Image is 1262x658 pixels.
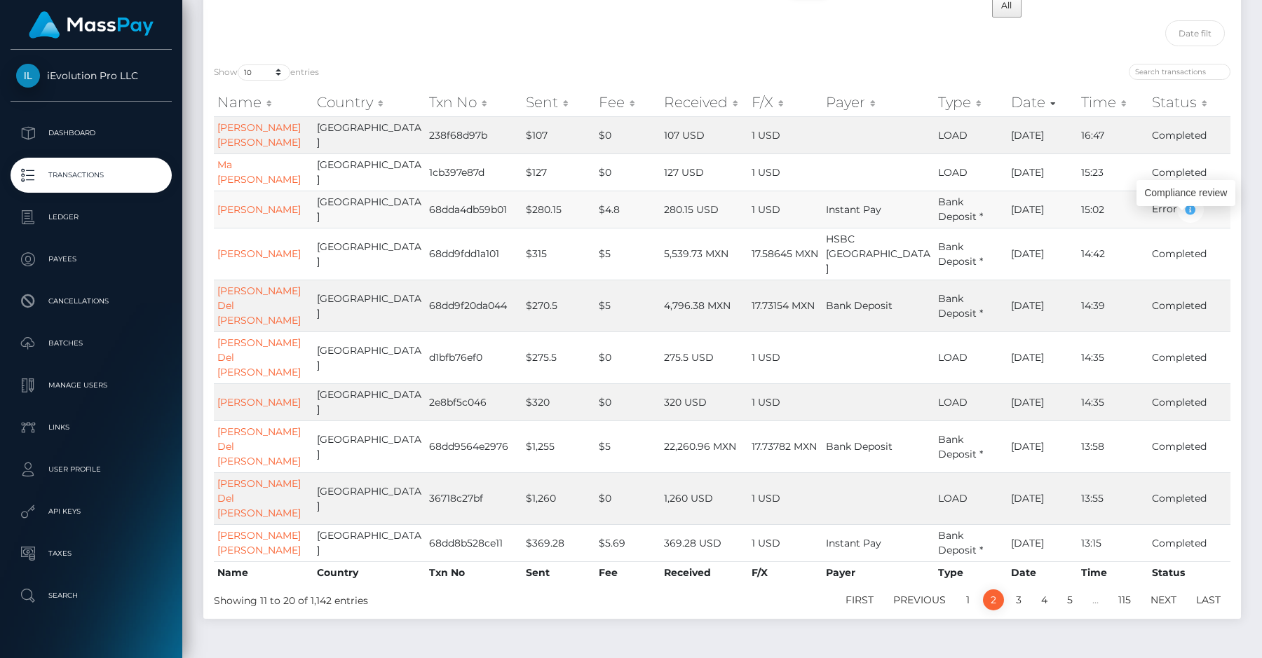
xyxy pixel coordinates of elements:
th: Name: activate to sort column ascending [214,88,313,116]
th: Sent [522,561,595,584]
td: $320 [522,383,595,420]
th: Status: activate to sort column ascending [1148,88,1230,116]
td: $107 [522,116,595,153]
th: Fee: activate to sort column ascending [595,88,661,116]
td: [GEOGRAPHIC_DATA] [313,228,426,280]
p: Links [16,417,166,438]
img: iEvolution Pro LLC [16,64,40,88]
a: Taxes [11,536,172,571]
td: 1,260 USD [660,472,748,524]
th: Payer: activate to sort column ascending [822,88,935,116]
td: 275.5 USD [660,331,748,383]
td: [DATE] [1007,331,1078,383]
th: Txn No: activate to sort column ascending [426,88,522,116]
th: Type [935,561,1007,584]
td: $0 [595,153,661,191]
td: LOAD [935,331,1007,383]
td: [DATE] [1007,383,1078,420]
td: Completed [1148,420,1230,472]
td: $315 [522,228,595,280]
td: d1bfb76ef0 [426,331,522,383]
td: [GEOGRAPHIC_DATA] [313,153,426,191]
a: [PERSON_NAME] [217,247,301,260]
td: LOAD [935,153,1007,191]
span: Bank Deposit [826,299,893,312]
td: 13:55 [1078,472,1148,524]
a: Payees [11,242,172,277]
td: 16:47 [1078,116,1148,153]
td: 1 USD [748,116,822,153]
a: Search [11,578,172,613]
td: 68dd9fdd1a101 [426,228,522,280]
th: Country [313,561,426,584]
td: 14:42 [1078,228,1148,280]
td: $5 [595,228,661,280]
td: 280.15 USD [660,191,748,228]
td: Bank Deposit * [935,524,1007,561]
a: 3 [1008,589,1029,610]
td: Completed [1148,228,1230,280]
td: 68dd9564e2976 [426,420,522,472]
td: 1 USD [748,331,822,383]
td: 369.28 USD [660,524,748,561]
th: Country: activate to sort column ascending [313,88,426,116]
p: Search [16,585,166,606]
td: [GEOGRAPHIC_DATA] [313,383,426,420]
a: 4 [1033,589,1055,610]
th: Date: activate to sort column ascending [1007,88,1078,116]
a: 5 [1059,589,1080,610]
a: [PERSON_NAME] [217,396,301,409]
td: [DATE] [1007,280,1078,331]
td: 17.73782 MXN [748,420,822,472]
th: Type: activate to sort column ascending [935,88,1007,116]
span: Instant Pay [826,537,881,549]
td: $0 [595,331,661,383]
td: $5 [595,420,661,472]
th: Date [1007,561,1078,584]
td: Completed [1148,383,1230,420]
td: 14:39 [1078,280,1148,331]
th: F/X: activate to sort column ascending [748,88,822,116]
td: Bank Deposit * [935,228,1007,280]
a: [PERSON_NAME] Del [PERSON_NAME] [217,425,301,467]
a: 1 [958,589,979,610]
a: Links [11,410,172,445]
td: 2e8bf5c046 [426,383,522,420]
th: Status [1148,561,1230,584]
td: [GEOGRAPHIC_DATA] [313,420,426,472]
p: Cancellations [16,291,166,312]
a: [PERSON_NAME] [217,203,301,216]
td: 320 USD [660,383,748,420]
p: User Profile [16,459,166,480]
td: 107 USD [660,116,748,153]
td: 68dda4db59b01 [426,191,522,228]
td: 127 USD [660,153,748,191]
td: [GEOGRAPHIC_DATA] [313,280,426,331]
th: Fee [595,561,661,584]
span: Instant Pay [826,203,881,216]
th: F/X [748,561,822,584]
a: Dashboard [11,116,172,151]
p: Ledger [16,207,166,228]
td: 36718c27bf [426,472,522,524]
td: 14:35 [1078,331,1148,383]
a: 2 [983,589,1004,610]
td: $0 [595,116,661,153]
a: Ledger [11,200,172,235]
p: Taxes [16,543,166,564]
a: [PERSON_NAME] Del [PERSON_NAME] [217,285,301,327]
td: Completed [1148,524,1230,561]
td: $5.69 [595,524,661,561]
td: [DATE] [1007,191,1078,228]
td: [GEOGRAPHIC_DATA] [313,191,426,228]
p: Manage Users [16,375,166,396]
th: Received [660,561,748,584]
td: [DATE] [1007,153,1078,191]
td: 14:35 [1078,383,1148,420]
td: [DATE] [1007,472,1078,524]
th: Name [214,561,313,584]
td: $280.15 [522,191,595,228]
td: $0 [595,472,661,524]
input: Date filter [1165,20,1225,46]
th: Time [1078,561,1148,584]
